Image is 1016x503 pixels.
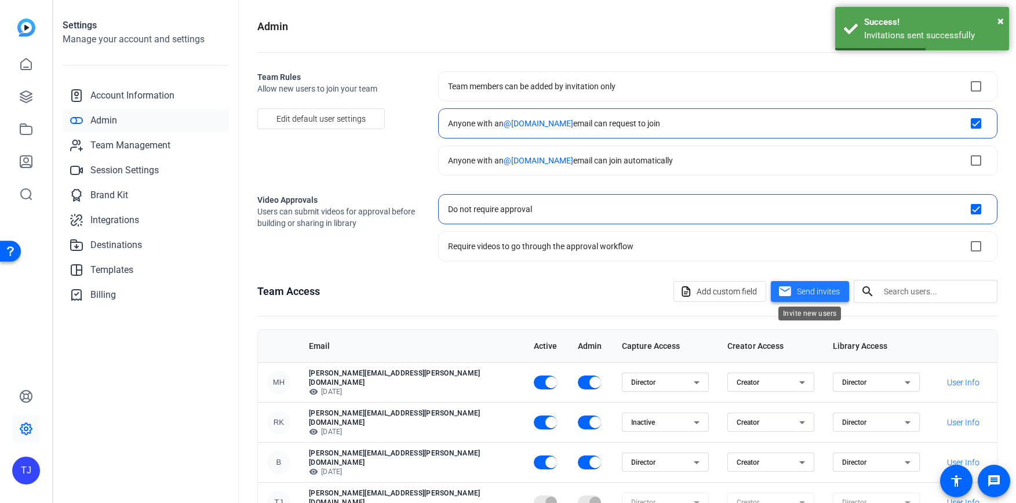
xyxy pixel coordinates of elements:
[17,19,35,37] img: blue-gradient.svg
[309,369,515,387] p: [PERSON_NAME][EMAIL_ADDRESS][PERSON_NAME][DOMAIN_NAME]
[448,155,673,166] div: Anyone with an email can join automatically
[90,138,170,152] span: Team Management
[90,213,139,227] span: Integrations
[276,108,366,130] span: Edit default user settings
[448,240,633,252] div: Require videos to go through the approval workflow
[257,206,420,229] span: Users can submit videos for approval before building or sharing in library
[631,418,655,427] span: Inactive
[63,234,229,257] a: Destinations
[864,16,1000,29] div: Success!
[771,281,849,302] button: Send invites
[631,458,656,466] span: Director
[257,83,420,94] span: Allow new users to join your team
[842,418,866,427] span: Director
[613,330,718,362] th: Capture Access
[267,451,290,474] div: B
[63,134,229,157] a: Team Management
[12,457,40,484] div: TJ
[90,188,128,202] span: Brand Kit
[63,19,229,32] h1: Settings
[63,159,229,182] a: Session Settings
[309,387,318,396] mat-icon: visibility
[997,14,1004,28] span: ×
[448,81,616,92] div: Team members can be added by invitation only
[842,458,866,466] span: Director
[778,307,841,320] div: Invite new users
[504,119,573,128] span: @[DOMAIN_NAME]
[569,330,613,362] th: Admin
[90,114,117,127] span: Admin
[949,474,963,488] mat-icon: accessibility
[947,377,979,388] span: User Info
[309,409,515,427] p: [PERSON_NAME][EMAIL_ADDRESS][PERSON_NAME][DOMAIN_NAME]
[778,285,792,299] mat-icon: mail
[938,412,988,433] button: User Info
[987,474,1001,488] mat-icon: message
[448,203,532,215] div: Do not require approval
[947,457,979,468] span: User Info
[525,330,569,362] th: Active
[90,263,133,277] span: Templates
[631,378,656,387] span: Director
[63,283,229,307] a: Billing
[737,418,759,427] span: Creator
[737,458,759,466] span: Creator
[90,288,116,302] span: Billing
[257,283,320,300] h1: Team Access
[504,156,573,165] span: @[DOMAIN_NAME]
[63,84,229,107] a: Account Information
[90,89,174,103] span: Account Information
[309,449,515,467] p: [PERSON_NAME][EMAIL_ADDRESS][PERSON_NAME][DOMAIN_NAME]
[309,387,515,396] p: [DATE]
[90,163,159,177] span: Session Settings
[257,108,385,129] button: Edit default user settings
[854,285,882,298] mat-icon: search
[884,285,988,298] input: Search users...
[63,209,229,232] a: Integrations
[997,12,1004,30] button: Close
[938,372,988,393] button: User Info
[448,118,660,129] div: Anyone with an email can request to join
[938,452,988,473] button: User Info
[300,330,525,362] th: Email
[63,32,229,46] h2: Manage your account and settings
[309,467,318,476] mat-icon: visibility
[309,427,318,436] mat-icon: visibility
[697,280,757,302] span: Add custom field
[63,258,229,282] a: Templates
[257,71,420,83] h2: Team Rules
[797,286,840,298] span: Send invites
[257,19,288,35] h1: Admin
[267,371,290,394] div: MH
[90,238,142,252] span: Destinations
[309,467,515,476] p: [DATE]
[947,417,979,428] span: User Info
[737,378,759,387] span: Creator
[864,29,1000,42] div: Invitations sent successfully
[257,194,420,206] h2: Video Approvals
[842,378,866,387] span: Director
[718,330,824,362] th: Creator Access
[63,109,229,132] a: Admin
[267,411,290,434] div: RK
[673,281,766,302] button: Add custom field
[824,330,929,362] th: Library Access
[63,184,229,207] a: Brand Kit
[309,427,515,436] p: [DATE]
